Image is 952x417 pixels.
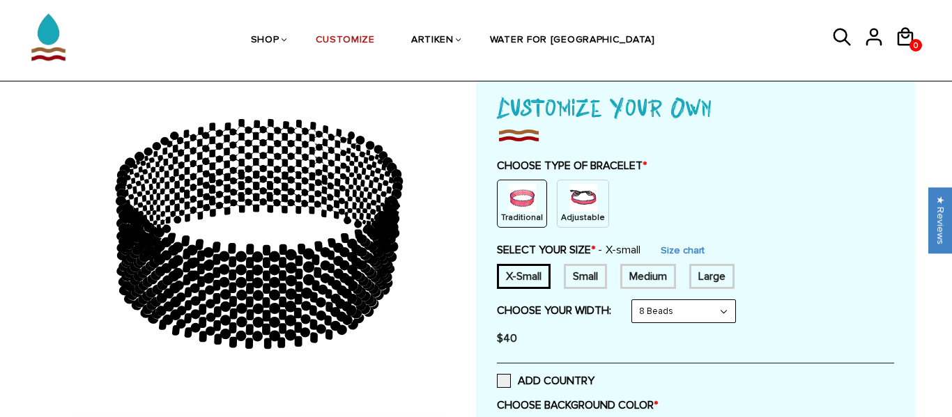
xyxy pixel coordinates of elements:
div: 7.5 inches [620,264,676,289]
img: string.PNG [569,184,597,212]
label: SELECT YOUR SIZE [497,243,640,257]
a: ARTIKEN [411,5,454,77]
img: non-string.png [508,184,536,212]
a: 0 [909,39,922,52]
label: CHOOSE TYPE OF BRACELET [497,159,894,173]
div: Click to open Judge.me floating reviews tab [928,187,952,253]
h1: Customize Your Own [497,88,894,125]
label: CHOOSE BACKGROUND COLOR [497,398,894,412]
div: Non String [497,180,547,228]
span: X-small [598,243,640,257]
a: CUSTOMIZE [316,5,375,77]
img: imgboder_100x.png [497,125,540,145]
label: CHOOSE YOUR WIDTH: [497,304,611,317]
div: 8 inches [689,264,735,289]
span: 0 [909,37,922,54]
span: $40 [497,331,517,345]
a: WATER FOR [GEOGRAPHIC_DATA] [490,5,655,77]
a: Size chart [661,244,705,256]
div: 6 inches [497,264,551,289]
div: String [557,180,609,228]
label: ADD COUNTRY [497,374,594,388]
a: SHOP [251,5,279,77]
p: Adjustable [561,212,605,223]
div: 7 inches [564,264,607,289]
p: Traditional [501,212,543,223]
